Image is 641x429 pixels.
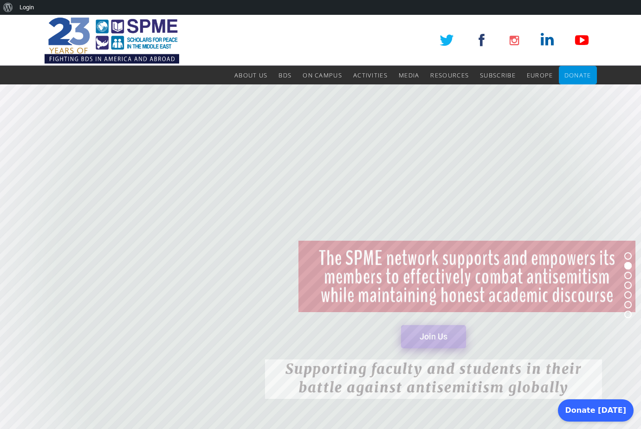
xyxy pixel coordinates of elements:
a: Europe [527,66,553,84]
a: About Us [234,66,267,84]
a: On Campus [303,66,342,84]
img: SPME [45,15,179,66]
span: Activities [353,71,388,79]
a: Activities [353,66,388,84]
a: Resources [430,66,469,84]
span: Donate [564,71,591,79]
span: On Campus [303,71,342,79]
a: BDS [278,66,291,84]
span: Resources [430,71,469,79]
span: About Us [234,71,267,79]
span: Europe [527,71,553,79]
span: BDS [278,71,291,79]
span: Media [399,71,420,79]
a: Subscribe [480,66,516,84]
a: Donate [564,66,591,84]
a: Media [399,66,420,84]
span: Subscribe [480,71,516,79]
